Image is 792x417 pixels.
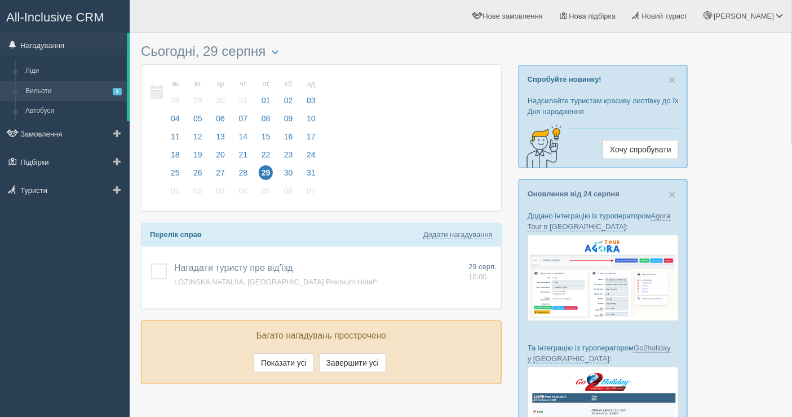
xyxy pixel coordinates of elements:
[191,183,205,198] span: 02
[259,80,273,89] small: пт
[187,130,209,148] a: 12
[165,166,186,185] a: 25
[168,183,183,198] span: 01
[213,80,228,89] small: ср
[255,112,277,130] a: 08
[236,129,251,144] span: 14
[714,12,774,20] span: [PERSON_NAME]
[669,74,676,86] button: Close
[259,111,273,126] span: 08
[191,165,205,180] span: 26
[174,278,377,286] a: LOZINSKA NATALIIA, [GEOGRAPHIC_DATA] Premium Hotel*
[300,73,319,112] a: нд 03
[210,166,231,185] a: 27
[423,230,493,239] a: Додати нагадування
[233,112,254,130] a: 07
[278,185,299,203] a: 06
[278,130,299,148] a: 16
[213,183,228,198] span: 03
[519,124,564,169] img: creative-idea-2907357.png
[304,111,318,126] span: 10
[304,147,318,162] span: 24
[300,166,319,185] a: 31
[528,210,679,232] p: Додано інтеграцію із туроператором :
[191,129,205,144] span: 12
[236,93,251,108] span: 31
[233,166,254,185] a: 28
[528,190,620,198] a: Оновлення від 24 серпня
[168,147,183,162] span: 18
[528,212,671,231] a: Agora Tour в [GEOGRAPHIC_DATA]
[191,93,205,108] span: 29
[191,80,205,89] small: вт
[236,165,251,180] span: 28
[259,183,273,198] span: 05
[300,130,319,148] a: 17
[569,12,616,20] span: Нова підбірка
[187,112,209,130] a: 05
[483,12,543,20] span: Нове замовлення
[165,185,186,203] a: 01
[468,262,497,283] a: 29 серп. 10:00
[236,80,251,89] small: чт
[281,129,296,144] span: 16
[141,44,502,59] h3: Сьогодні, 29 серпня
[669,188,676,201] span: ×
[319,353,386,372] button: Завершити усі
[210,148,231,166] a: 20
[255,130,277,148] a: 15
[20,101,127,121] a: Автобуси
[300,112,319,130] a: 10
[187,185,209,203] a: 02
[165,130,186,148] a: 11
[168,165,183,180] span: 25
[165,148,186,166] a: 18
[233,185,254,203] a: 04
[281,93,296,108] span: 02
[255,166,277,185] a: 29
[281,111,296,126] span: 09
[259,129,273,144] span: 15
[6,10,104,24] span: All-Inclusive CRM
[528,235,679,321] img: agora-tour-%D0%B7%D0%B0%D1%8F%D0%B2%D0%BA%D0%B8-%D1%81%D1%80%D0%BC-%D0%B4%D0%BB%D1%8F-%D1%82%D1%8...
[191,147,205,162] span: 19
[20,61,127,81] a: Ліди
[213,165,228,180] span: 27
[187,148,209,166] a: 19
[1,1,129,32] a: All-Inclusive CRM
[174,263,293,273] span: Нагадати туристу про від'їзд
[603,140,679,159] a: Хочу спробувати
[304,93,318,108] span: 03
[191,111,205,126] span: 05
[304,165,318,180] span: 31
[278,166,299,185] a: 30
[259,147,273,162] span: 22
[213,147,228,162] span: 20
[300,148,319,166] a: 24
[281,147,296,162] span: 23
[150,230,202,239] b: Перелік справ
[165,112,186,130] a: 04
[187,166,209,185] a: 26
[528,95,679,117] p: Надсилайте туристам красиву листівку до їх Дня народження
[259,93,273,108] span: 01
[255,185,277,203] a: 05
[168,129,183,144] span: 11
[468,273,487,281] span: 10:00
[281,80,296,89] small: сб
[236,111,251,126] span: 07
[468,262,497,271] span: 29 серп.
[281,165,296,180] span: 30
[281,183,296,198] span: 06
[304,183,318,198] span: 07
[213,111,228,126] span: 06
[213,129,228,144] span: 13
[278,112,299,130] a: 09
[254,353,314,372] button: Показати усі
[278,73,299,112] a: сб 02
[210,185,231,203] a: 03
[213,93,228,108] span: 30
[168,111,183,126] span: 04
[113,88,122,95] span: 1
